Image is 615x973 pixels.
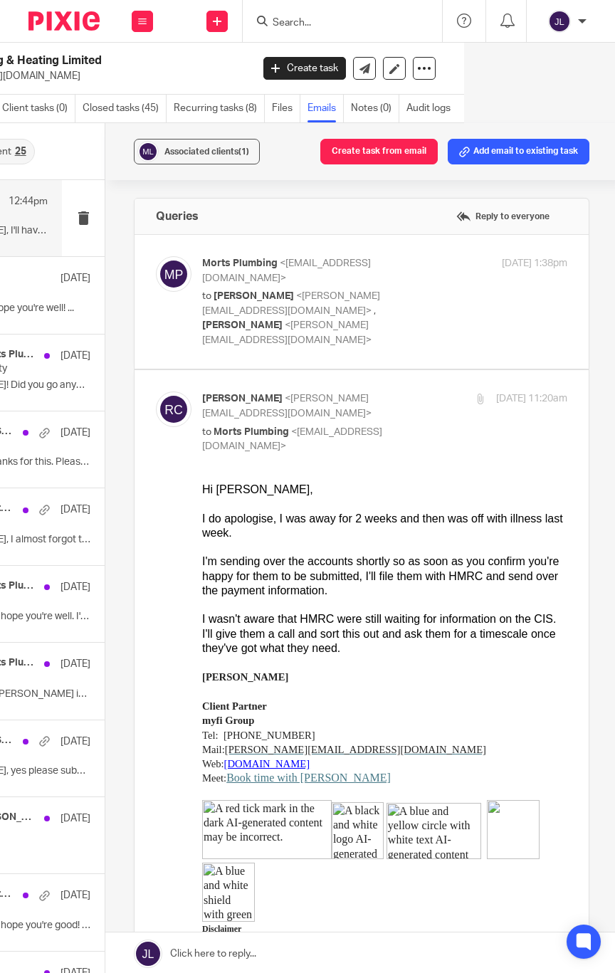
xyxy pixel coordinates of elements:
[23,261,284,273] a: [PERSON_NAME][EMAIL_ADDRESS][DOMAIN_NAME]
[285,317,337,377] img: emails
[9,194,48,209] p: 12:44pm
[214,291,294,301] span: [PERSON_NAME]
[2,95,75,122] a: Client tasks (0)
[23,441,284,452] a: [PERSON_NAME][EMAIL_ADDRESS][DOMAIN_NAME]
[184,500,279,556] img: A blue and yellow circle with white text AI-generated content may be incorrect.
[24,289,189,301] a: Book time with [PERSON_NAME]
[202,427,382,452] span: <[EMAIL_ADDRESS][DOMAIN_NAME]>
[61,349,90,363] p: [DATE]
[202,427,211,437] span: to
[202,320,372,345] span: <[PERSON_NAME][EMAIL_ADDRESS][DOMAIN_NAME]>
[202,394,283,404] span: [PERSON_NAME]
[83,95,167,122] a: Closed tasks (45)
[61,888,90,903] p: [DATE]
[164,147,249,156] span: Associated clients
[406,95,458,122] a: Audit logs
[174,95,265,122] a: Recurring tasks (8)
[61,503,90,517] p: [DATE]
[156,391,191,427] img: svg%3E
[548,10,571,33] img: svg%3E
[202,291,211,301] span: to
[130,320,182,377] img: A black and white logo AI-generated content may be incorrect.
[156,209,199,223] h4: Queries
[236,778,243,789] sup: th
[272,95,300,122] a: Files
[134,139,260,164] button: Associated clients(1)
[22,455,108,466] a: [DOMAIN_NAME]
[156,256,191,292] img: svg%3E
[61,657,90,671] p: [DATE]
[24,468,189,480] a: Book time with [PERSON_NAME]
[320,139,438,164] button: Create task from email
[502,256,567,271] p: [DATE] 1:38pm
[130,499,182,556] img: A black and white logo AI-generated content may be incorrect.
[453,206,553,227] label: Reply to everyone
[61,271,90,285] p: [DATE]
[61,580,90,594] p: [DATE]
[263,57,346,80] a: Create task
[15,147,26,157] div: 25
[61,811,90,826] p: [DATE]
[448,139,589,164] button: Add email to existing task
[351,95,399,122] a: Notes (0)
[307,95,344,122] a: Emails
[374,306,376,316] span: ,
[137,141,159,162] img: svg%3E
[238,147,249,156] span: (1)
[22,275,108,287] a: [DOMAIN_NAME]
[202,258,371,283] span: <[EMAIL_ADDRESS][DOMAIN_NAME]>
[202,320,283,330] span: [PERSON_NAME]
[61,735,90,749] p: [DATE]
[202,258,278,268] span: Morts Plumbing
[61,426,90,440] p: [DATE]
[202,394,372,419] span: <[PERSON_NAME][EMAIL_ADDRESS][DOMAIN_NAME]>
[496,391,567,406] p: [DATE] 11:20am
[285,497,337,556] img: emails
[28,11,100,31] img: Pixie
[202,291,380,316] span: <[PERSON_NAME][EMAIL_ADDRESS][DOMAIN_NAME]>
[271,17,399,30] input: Search
[184,320,279,377] img: A blue and yellow circle with white text AI-generated content may be incorrect.
[214,427,289,437] span: Morts Plumbing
